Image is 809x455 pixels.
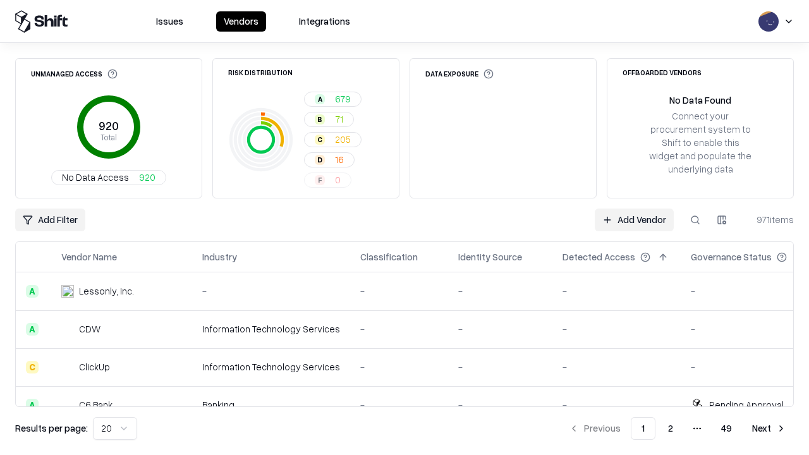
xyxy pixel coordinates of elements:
div: - [360,322,438,336]
div: 971 items [743,213,794,226]
div: D [315,155,325,165]
div: - [563,322,671,336]
span: 16 [335,153,344,166]
span: 71 [335,112,343,126]
div: - [563,284,671,298]
div: Data Exposure [425,69,494,79]
div: Risk Distribution [228,69,293,76]
nav: pagination [561,417,794,440]
div: - [360,360,438,373]
img: Lessonly, Inc. [61,285,74,298]
div: Vendor Name [61,250,117,264]
div: Governance Status [691,250,772,264]
button: B71 [304,112,354,127]
img: ClickUp [61,361,74,373]
div: - [458,284,542,298]
button: C205 [304,132,362,147]
p: Results per page: [15,422,88,435]
img: C6 Bank [61,399,74,411]
div: - [202,284,340,298]
div: - [691,322,807,336]
div: Classification [360,250,418,264]
div: A [26,399,39,411]
div: - [458,398,542,411]
div: - [458,360,542,373]
div: Banking [202,398,340,411]
div: Lessonly, Inc. [79,284,134,298]
div: Offboarded Vendors [623,69,702,76]
button: 1 [631,417,655,440]
div: Information Technology Services [202,360,340,373]
div: - [360,284,438,298]
div: A [26,323,39,336]
div: - [563,360,671,373]
button: Add Filter [15,209,85,231]
div: - [360,398,438,411]
div: Information Technology Services [202,322,340,336]
div: Connect your procurement system to Shift to enable this widget and populate the underlying data [648,109,753,176]
div: A [315,94,325,104]
tspan: 920 [99,119,119,133]
div: Pending Approval [709,398,784,411]
div: - [691,284,807,298]
div: - [563,398,671,411]
button: Vendors [216,11,266,32]
div: CDW [79,322,100,336]
button: Next [745,417,794,440]
button: 49 [711,417,742,440]
div: - [691,360,807,373]
div: C [26,361,39,373]
span: No Data Access [62,171,129,184]
span: 920 [139,171,155,184]
div: B [315,114,325,124]
tspan: Total [100,132,117,142]
div: C6 Bank [79,398,113,411]
span: 205 [335,133,351,146]
button: Issues [149,11,191,32]
div: Unmanaged Access [31,69,118,79]
div: No Data Found [669,94,731,107]
button: D16 [304,152,355,167]
button: 2 [658,417,683,440]
div: Industry [202,250,237,264]
div: C [315,135,325,145]
img: CDW [61,323,74,336]
button: Integrations [291,11,358,32]
span: 679 [335,92,351,106]
div: - [458,322,542,336]
div: ClickUp [79,360,110,373]
div: Identity Source [458,250,522,264]
button: No Data Access920 [51,170,166,185]
button: A679 [304,92,362,107]
div: Detected Access [563,250,635,264]
a: Add Vendor [595,209,674,231]
div: A [26,285,39,298]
